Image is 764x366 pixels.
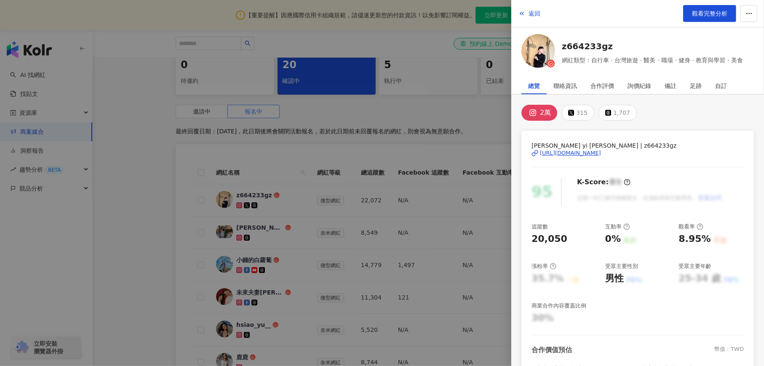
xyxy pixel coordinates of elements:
[576,107,588,119] div: 315
[521,105,557,121] button: 2萬
[692,10,727,17] span: 觀看完整分析
[665,77,676,94] div: 備註
[561,105,594,121] button: 315
[605,263,638,270] div: 受眾主要性別
[605,233,621,246] div: 0%
[532,141,744,150] span: [PERSON_NAME] yi [PERSON_NAME] | z664233gz
[521,34,555,68] img: KOL Avatar
[532,233,567,246] div: 20,050
[628,77,651,94] div: 詢價紀錄
[528,77,540,94] div: 總覽
[613,107,630,119] div: 1,707
[605,272,624,285] div: 男性
[540,107,551,119] div: 2萬
[590,77,614,94] div: 合作評價
[532,345,572,355] div: 合作價值預估
[679,263,711,270] div: 受眾主要年齡
[529,10,540,17] span: 返回
[714,345,744,355] div: 幣值：TWD
[532,263,556,270] div: 漲粉率
[540,149,601,157] div: [URL][DOMAIN_NAME]
[605,223,630,231] div: 互動率
[562,56,743,65] span: 網紅類型：自行車 · 台灣旅遊 · 醫美 · 職場 · 健身 · 教育與學習 · 美食
[598,105,637,121] button: 1,707
[577,178,630,187] div: K-Score :
[683,5,736,22] a: 觀看完整分析
[532,302,586,310] div: 商業合作內容覆蓋比例
[690,77,702,94] div: 足跡
[532,223,548,231] div: 追蹤數
[518,5,541,22] button: 返回
[679,223,703,231] div: 觀看率
[715,77,727,94] div: 自訂
[679,233,711,246] div: 8.95%
[521,34,555,71] a: KOL Avatar
[553,77,577,94] div: 聯絡資訊
[532,149,744,157] a: [URL][DOMAIN_NAME]
[562,40,743,52] a: z664233gz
